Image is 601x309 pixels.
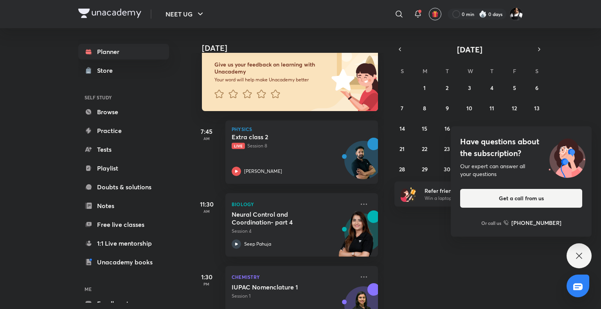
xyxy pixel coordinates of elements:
h6: Refer friends [425,187,521,195]
div: Store [97,66,117,75]
abbr: Friday [513,67,516,75]
h5: 1:30 [191,272,222,282]
a: Free live classes [78,217,169,232]
p: AM [191,209,222,214]
h5: 11:30 [191,199,222,209]
button: September 6, 2025 [531,81,543,94]
img: Avatar [345,145,382,183]
button: September 14, 2025 [396,122,408,135]
p: Your word will help make Unacademy better [214,77,329,83]
abbr: September 22, 2025 [422,145,427,153]
h6: SELF STUDY [78,91,169,104]
abbr: September 11, 2025 [489,104,494,112]
abbr: September 12, 2025 [512,104,517,112]
a: Company Logo [78,9,141,20]
h6: ME [78,282,169,296]
button: September 9, 2025 [441,102,453,114]
button: September 1, 2025 [418,81,431,94]
p: Session 4 [232,228,354,235]
abbr: Tuesday [446,67,449,75]
p: AM [191,136,222,141]
abbr: September 5, 2025 [513,84,516,92]
button: September 7, 2025 [396,102,408,114]
a: Doubts & solutions [78,179,169,195]
abbr: September 19, 2025 [512,125,517,132]
abbr: September 3, 2025 [468,84,471,92]
button: September 18, 2025 [486,122,498,135]
p: Session 1 [232,293,354,300]
a: Playlist [78,160,169,176]
button: September 21, 2025 [396,142,408,155]
img: referral [401,186,416,202]
button: September 10, 2025 [463,102,476,114]
abbr: September 7, 2025 [401,104,403,112]
h5: Extra class 2 [232,133,329,141]
p: [PERSON_NAME] [244,168,282,175]
a: Practice [78,123,169,138]
button: September 30, 2025 [441,163,453,175]
button: September 19, 2025 [508,122,521,135]
abbr: Thursday [490,67,493,75]
h5: IUPAC Nomenclature 1 [232,283,329,291]
a: [PHONE_NUMBER] [504,219,561,227]
p: PM [191,282,222,286]
button: September 11, 2025 [486,102,498,114]
abbr: Sunday [401,67,404,75]
a: Browse [78,104,169,120]
button: September 12, 2025 [508,102,521,114]
abbr: September 21, 2025 [399,145,405,153]
p: Biology [232,199,354,209]
button: avatar [429,8,441,20]
abbr: Wednesday [468,67,473,75]
img: streak [479,10,487,18]
span: Live [232,143,245,149]
img: feedback_image [305,49,378,111]
abbr: September 9, 2025 [446,104,449,112]
button: September 3, 2025 [463,81,476,94]
h6: [PHONE_NUMBER] [511,219,561,227]
abbr: Monday [423,67,427,75]
h5: Neural Control and Coordination- part 4 [232,210,329,226]
span: [DATE] [457,44,482,55]
a: Store [78,63,169,78]
abbr: September 2, 2025 [446,84,448,92]
img: Prince Kandara [509,7,523,21]
button: NEET UG [161,6,210,22]
abbr: September 16, 2025 [444,125,450,132]
abbr: September 28, 2025 [399,165,405,173]
abbr: September 4, 2025 [490,84,493,92]
abbr: September 13, 2025 [534,104,540,112]
h4: Have questions about the subscription? [460,136,582,159]
p: Session 8 [232,142,354,149]
p: Chemistry [232,272,354,282]
img: avatar [432,11,439,18]
h5: 7:45 [191,127,222,136]
button: September 4, 2025 [486,81,498,94]
button: September 22, 2025 [418,142,431,155]
a: Unacademy books [78,254,169,270]
p: Win a laptop, vouchers & more [425,195,521,202]
a: Planner [78,44,169,59]
abbr: September 14, 2025 [399,125,405,132]
abbr: September 1, 2025 [423,84,426,92]
abbr: September 18, 2025 [489,125,495,132]
h4: [DATE] [202,43,386,53]
button: September 17, 2025 [463,122,476,135]
p: Or call us [481,219,501,226]
a: Notes [78,198,169,214]
div: Our expert can answer all your questions [460,162,582,178]
button: September 5, 2025 [508,81,521,94]
abbr: September 15, 2025 [422,125,427,132]
button: [DATE] [405,44,534,55]
abbr: September 6, 2025 [535,84,538,92]
button: September 28, 2025 [396,163,408,175]
a: Tests [78,142,169,157]
button: September 29, 2025 [418,163,431,175]
button: September 13, 2025 [531,102,543,114]
p: Physics [232,127,372,131]
abbr: September 20, 2025 [534,125,540,132]
button: September 16, 2025 [441,122,453,135]
button: September 15, 2025 [418,122,431,135]
button: Get a call from us [460,189,582,208]
button: September 2, 2025 [441,81,453,94]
